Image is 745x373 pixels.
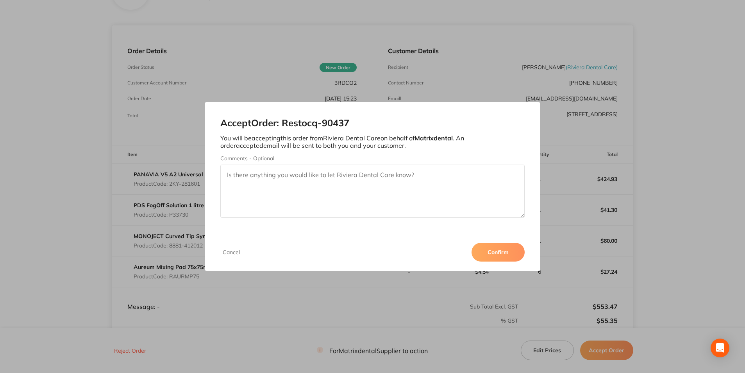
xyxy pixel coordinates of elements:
div: Open Intercom Messenger [711,339,729,357]
h2: Accept Order: Restocq- 90437 [220,118,524,129]
label: Comments - Optional [220,155,524,161]
p: You will be accepting this order from Riviera Dental Care on behalf of . An order accepted email ... [220,134,524,149]
button: Confirm [472,243,525,262]
button: Cancel [220,249,242,256]
b: Matrixdental [414,134,453,142]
